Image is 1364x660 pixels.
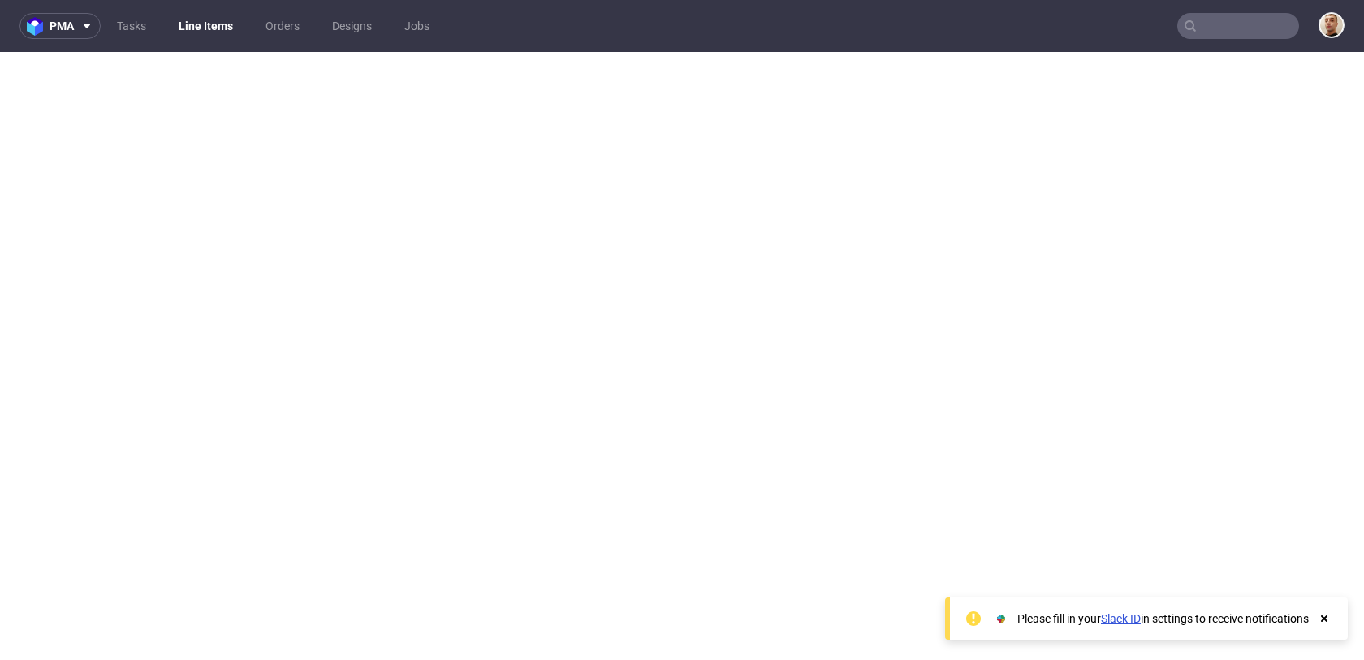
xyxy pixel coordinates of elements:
[1320,14,1343,37] img: Bartłomiej Leśniczuk
[1017,610,1309,627] div: Please fill in your in settings to receive notifications
[50,20,74,32] span: pma
[19,13,101,39] button: pma
[27,17,50,36] img: logo
[395,13,439,39] a: Jobs
[993,610,1009,627] img: Slack
[169,13,243,39] a: Line Items
[322,13,382,39] a: Designs
[1101,612,1141,625] a: Slack ID
[107,13,156,39] a: Tasks
[256,13,309,39] a: Orders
